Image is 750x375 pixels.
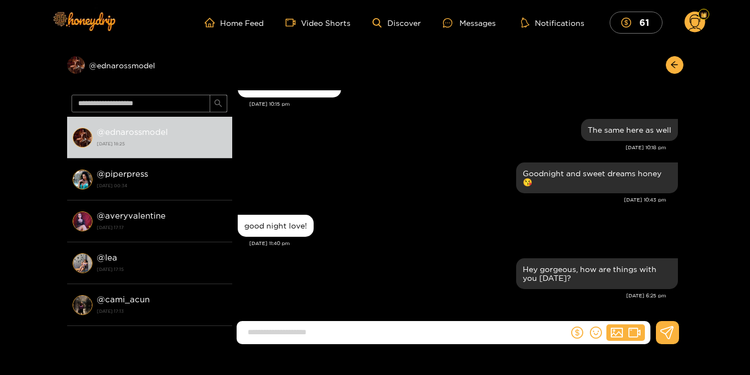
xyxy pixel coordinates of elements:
a: Home Feed [205,18,264,28]
span: picture [611,327,623,339]
strong: [DATE] 18:25 [97,139,227,149]
div: [DATE] 10:15 pm [249,100,678,108]
span: video-camera [628,327,640,339]
strong: [DATE] 17:13 [97,306,227,316]
a: Discover [373,18,420,28]
mark: 61 [638,17,651,28]
strong: [DATE] 00:34 [97,181,227,191]
img: conversation [73,128,92,148]
span: arrow-left [670,61,678,70]
span: smile [590,327,602,339]
button: picturevideo-camera [606,324,645,341]
button: Notifications [518,17,588,28]
span: video-camera [286,18,301,28]
strong: @ cami_acun [97,295,150,304]
button: search [210,95,227,112]
button: arrow-left [666,56,683,74]
div: @ednarossmodel [67,56,232,74]
button: 61 [610,12,663,33]
div: Aug. 27, 10:43 pm [516,162,678,193]
img: conversation [73,170,92,189]
div: good night love! [244,221,307,230]
div: Goodnight and sweet dreams honey 😘 [523,169,671,187]
div: The same here as well [588,126,671,134]
div: Aug. 27, 11:40 pm [238,215,314,237]
span: search [214,99,222,108]
img: conversation [73,253,92,273]
div: [DATE] 11:40 pm [249,240,678,247]
div: [DATE] 10:43 pm [238,196,666,204]
span: home [205,18,220,28]
img: conversation [73,211,92,231]
div: [DATE] 6:25 pm [238,292,666,300]
strong: @ averyvalentine [97,211,166,220]
div: [DATE] 10:18 pm [238,144,666,151]
div: Messages [443,17,496,29]
div: Aug. 27, 10:18 pm [581,119,678,141]
img: Fan Level [700,12,707,18]
div: Aug. 28, 6:25 pm [516,258,678,289]
strong: @ ednarossmodel [97,127,168,137]
strong: [DATE] 17:15 [97,264,227,274]
span: dollar [621,18,637,28]
strong: @ lea [97,253,117,262]
strong: @ piperpress [97,169,148,178]
strong: [DATE] 17:17 [97,222,227,232]
span: dollar [571,327,583,339]
div: Hey gorgeous, how are things with you [DATE]? [523,265,671,282]
a: Video Shorts [286,18,351,28]
button: dollar [569,324,585,341]
img: conversation [73,295,92,315]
